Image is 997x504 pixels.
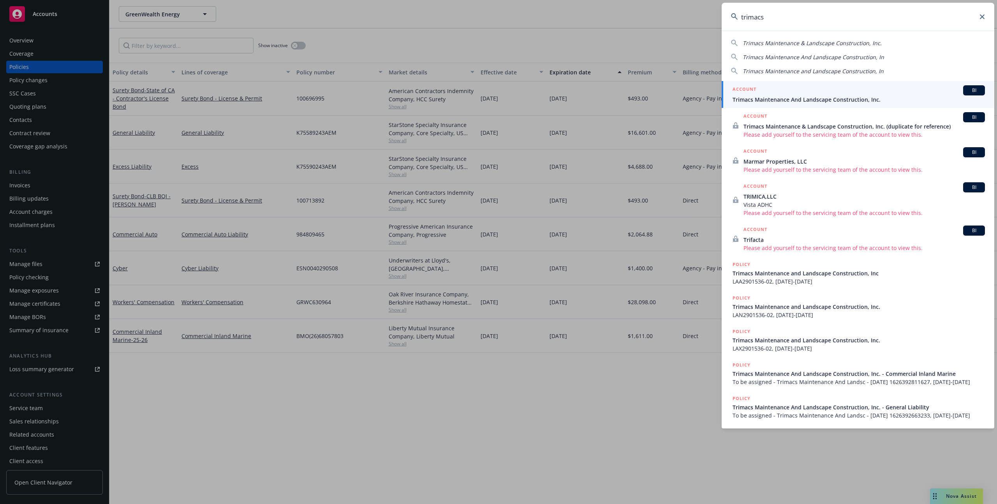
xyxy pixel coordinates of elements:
h5: ACCOUNT [743,147,767,157]
input: Search... [722,3,994,31]
a: POLICYTrimacs Maintenance And Landscape Construction, Inc. - Commercial Inland MarineTo be assign... [722,357,994,390]
a: POLICYTrimacs Maintenance and Landscape Construction, Inc.LAX2901536-02, [DATE]-[DATE] [722,323,994,357]
span: BI [966,87,982,94]
a: POLICYTrimacs Maintenance And Landscape Construction, Inc. - General LiabilityTo be assigned - Tr... [722,390,994,424]
a: POLICYTrimacs Maintenance and Landscape Construction, Inc.LAN2901536-02, [DATE]-[DATE] [722,290,994,323]
span: BI [966,227,982,234]
a: ACCOUNTBITrimacs Maintenance & Landscape Construction, Inc. (duplicate for reference)Please add y... [722,108,994,143]
span: Trimacs Maintenance And Landscape Construction, Inc. - General Liability [733,403,985,411]
span: To be assigned - Trimacs Maintenance And Landsc - [DATE] 1626392663233, [DATE]-[DATE] [733,411,985,419]
h5: ACCOUNT [743,182,767,192]
a: ACCOUNTBIMarmar Properties, LLCPlease add yourself to the servicing team of the account to view t... [722,143,994,178]
h5: POLICY [733,261,750,268]
span: Please add yourself to the servicing team of the account to view this. [743,130,985,139]
span: Trimacs Maintenance And Landscape Construction, Inc. [733,95,985,104]
a: ACCOUNTBITRIMICA,LLCVista ADHCPlease add yourself to the servicing team of the account to view this. [722,178,994,221]
h5: POLICY [733,328,750,335]
a: POLICYTrimacs Maintenance and Landscape Construction, IncLAA2901536-02, [DATE]-[DATE] [722,256,994,290]
span: BI [966,149,982,156]
span: Trifacta [743,236,985,244]
span: BI [966,184,982,191]
a: ACCOUNTBITrimacs Maintenance And Landscape Construction, Inc. [722,81,994,108]
span: To be assigned - Trimacs Maintenance And Landsc - [DATE] 1626392811627, [DATE]-[DATE] [733,378,985,386]
span: Trimacs Maintenance and Landscape Construction, Inc [733,269,985,277]
span: Trimacs Maintenance & Landscape Construction, Inc. [743,39,882,47]
span: Trimacs Maintenance And Landscape Construction, In [743,53,884,61]
span: Trimacs Maintenance and Landscape Construction, Inc. [733,303,985,311]
span: Trimacs Maintenance and Landscape Construction, Inc. [733,336,985,344]
span: Vista ADHC [743,201,985,209]
span: LAX2901536-02, [DATE]-[DATE] [733,344,985,352]
span: Trimacs Maintenance and Landscape Construction, In [743,67,884,75]
span: Trimacs Maintenance & Landscape Construction, Inc. (duplicate for reference) [743,122,985,130]
h5: POLICY [733,294,750,302]
span: Please add yourself to the servicing team of the account to view this. [743,166,985,174]
span: TRIMICA,LLC [743,192,985,201]
h5: POLICY [733,361,750,369]
span: LAN2901536-02, [DATE]-[DATE] [733,311,985,319]
h5: ACCOUNT [743,226,767,235]
span: Trimacs Maintenance And Landscape Construction, Inc. - Commercial Inland Marine [733,370,985,378]
h5: ACCOUNT [743,112,767,122]
a: ACCOUNTBITrifactaPlease add yourself to the servicing team of the account to view this. [722,221,994,256]
span: BI [966,114,982,121]
h5: POLICY [733,395,750,402]
span: LAA2901536-02, [DATE]-[DATE] [733,277,985,285]
h5: ACCOUNT [733,85,756,95]
span: Marmar Properties, LLC [743,157,985,166]
span: Please add yourself to the servicing team of the account to view this. [743,244,985,252]
span: Please add yourself to the servicing team of the account to view this. [743,209,985,217]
